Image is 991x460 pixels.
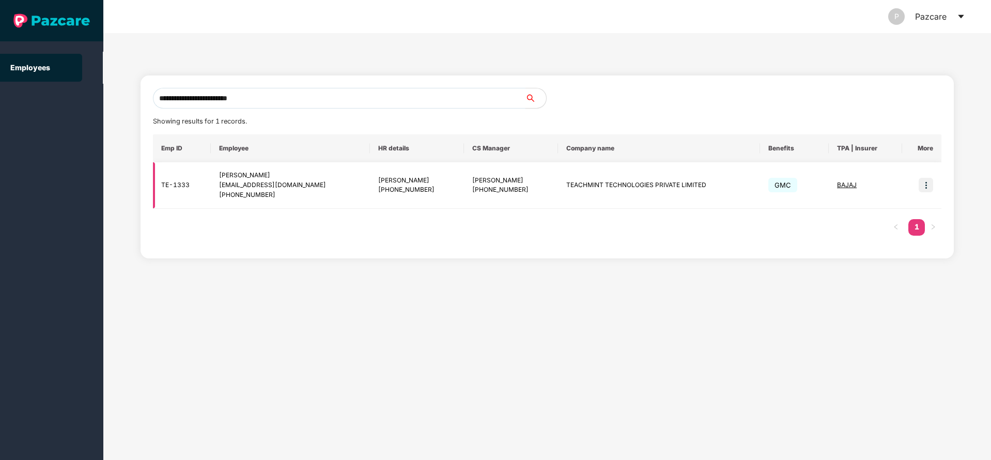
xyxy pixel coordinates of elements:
[472,185,550,195] div: [PHONE_NUMBER]
[153,134,211,162] th: Emp ID
[829,134,902,162] th: TPA | Insurer
[908,219,925,235] a: 1
[525,88,547,109] button: search
[219,190,362,200] div: [PHONE_NUMBER]
[837,181,857,189] span: BAJAJ
[894,8,899,25] span: P
[888,219,904,236] li: Previous Page
[930,224,936,230] span: right
[902,134,941,162] th: More
[893,224,899,230] span: left
[925,219,941,236] li: Next Page
[525,94,546,102] span: search
[370,134,464,162] th: HR details
[219,171,362,180] div: [PERSON_NAME]
[957,12,965,21] span: caret-down
[153,117,247,125] span: Showing results for 1 records.
[378,176,456,186] div: [PERSON_NAME]
[558,162,760,209] td: TEACHMINT TECHNOLOGIES PRIVATE LIMITED
[219,180,362,190] div: [EMAIL_ADDRESS][DOMAIN_NAME]
[211,134,370,162] th: Employee
[558,134,760,162] th: Company name
[919,178,933,192] img: icon
[888,219,904,236] button: left
[768,178,797,192] span: GMC
[760,134,829,162] th: Benefits
[925,219,941,236] button: right
[378,185,456,195] div: [PHONE_NUMBER]
[464,134,558,162] th: CS Manager
[908,219,925,236] li: 1
[10,63,50,72] a: Employees
[153,162,211,209] td: TE-1333
[472,176,550,186] div: [PERSON_NAME]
